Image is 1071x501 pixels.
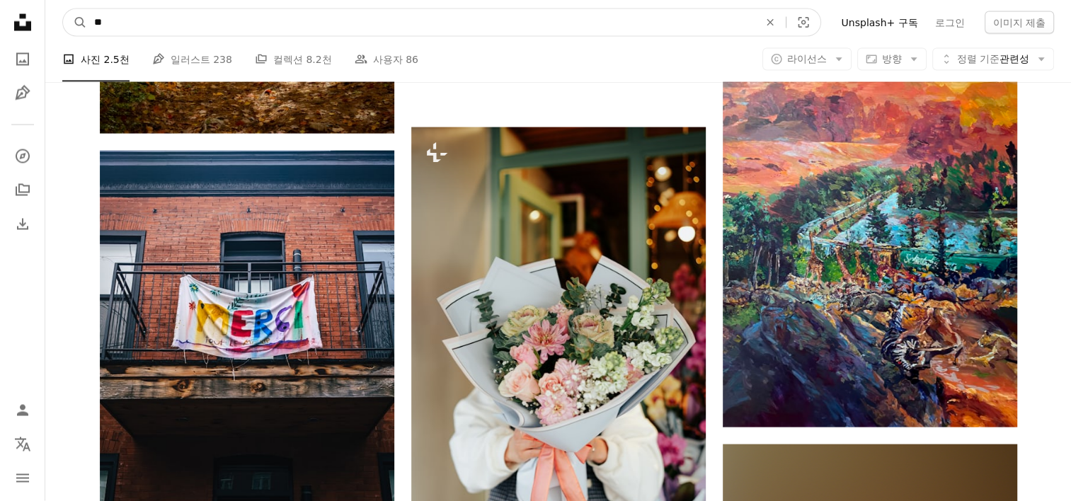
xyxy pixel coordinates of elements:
[411,341,706,354] a: 그녀의 손에 꽃다발을 들고있는 여자
[832,11,926,34] a: Unsplash+ 구독
[8,210,37,238] a: 다운로드 내역
[8,8,37,40] a: 홈 — Unsplash
[927,11,973,34] a: 로그인
[255,37,332,82] a: 컬렉션 8.2천
[8,45,37,74] a: 사진
[786,9,820,36] button: 시각적 검색
[957,53,1000,64] span: 정렬 기준
[957,52,1029,67] span: 관련성
[787,53,827,64] span: 라이선스
[8,430,37,459] button: 언어
[723,59,1017,427] img: 산과 나무가 있는 풍경 그림
[8,142,37,171] a: 탐색
[152,37,232,82] a: 일러스트 238
[723,236,1017,249] a: 산과 나무가 있는 풍경 그림
[306,52,331,67] span: 8.2천
[882,53,902,64] span: 방향
[755,9,786,36] button: 삭제
[8,396,37,425] a: 로그인 / 가입
[63,9,87,36] button: Unsplash 검색
[932,48,1054,71] button: 정렬 기준관련성
[100,340,394,353] a: 갈색 나무 벽에 깃발
[857,48,927,71] button: 방향
[8,79,37,108] a: 일러스트
[8,464,37,493] button: 메뉴
[985,11,1054,34] button: 이미지 제출
[62,8,821,37] form: 사이트 전체에서 이미지 찾기
[213,52,232,67] span: 238
[355,37,418,82] a: 사용자 86
[8,176,37,205] a: 컬렉션
[762,48,852,71] button: 라이선스
[406,52,418,67] span: 86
